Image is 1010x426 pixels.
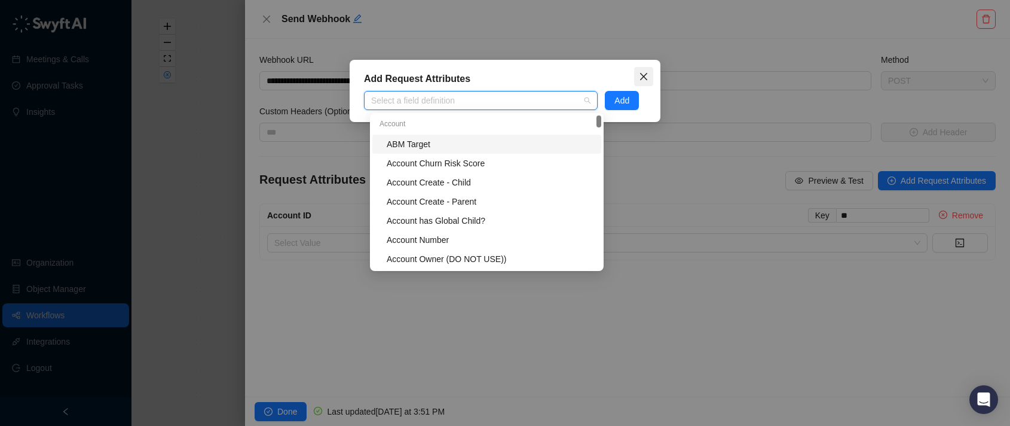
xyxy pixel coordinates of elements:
[372,249,601,269] div: Account Owner (DO NOT USE))
[372,192,601,211] div: Account Create - Parent
[387,195,594,208] div: Account Create - Parent
[372,135,601,154] div: ABM Target
[364,72,646,86] div: Add Request Attributes
[969,385,998,414] div: Open Intercom Messenger
[387,157,594,170] div: Account Churn Risk Score
[387,214,594,227] div: Account has Global Child?
[634,67,653,86] button: Close
[614,94,629,107] span: Add
[387,176,594,189] div: Account Create - Child
[387,138,594,151] div: ABM Target
[372,154,601,173] div: Account Churn Risk Score
[639,72,648,81] span: close
[372,115,601,135] div: Account
[372,211,601,230] div: Account has Global Child?
[372,230,601,249] div: Account Number
[387,233,594,247] div: Account Number
[605,91,639,110] button: Add
[372,173,601,192] div: Account Create - Child
[387,252,594,266] div: Account Owner (DO NOT USE))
